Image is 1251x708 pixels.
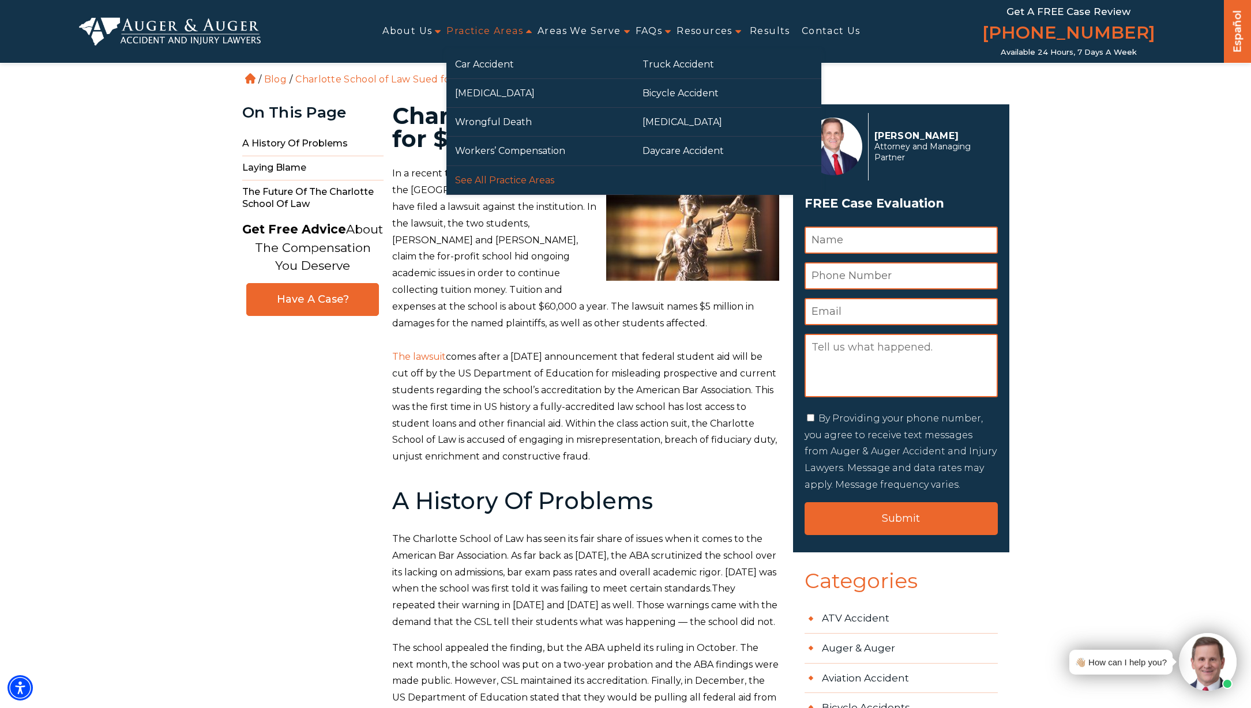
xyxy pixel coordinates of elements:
[446,137,634,165] a: Workers’ Compensation
[392,533,777,627] span: The Charlotte School of Law has seen its fair share of issues when it comes to the American Bar A...
[802,18,861,44] a: Contact Us
[242,156,384,180] span: Laying Blame
[392,351,446,362] a: The lawsuit
[805,262,998,289] input: Phone Number
[392,351,777,462] span: comes after a [DATE] announcement that federal student aid will be cut off by the US Department o...
[634,137,821,165] a: Daycare Accident
[1001,48,1137,57] span: Available 24 Hours, 7 Days a Week
[79,17,261,45] img: Auger & Auger Accident and Injury Lawyers Logo
[677,18,732,44] a: Resources
[446,79,634,107] a: [MEDICAL_DATA]
[805,604,998,634] a: ATV Accident
[392,168,754,328] span: In a recent turn of events, two students at the [GEOGRAPHIC_DATA] in [US_STATE] have filed a laws...
[606,165,779,281] img: Legal office of lawyers and attorneys legal bronze model statue of Themis goddess of justice
[538,18,621,44] a: Areas We Serve
[1179,633,1237,691] img: Intaker widget Avatar
[246,283,379,316] a: Have A Case?
[264,74,287,85] a: Blog
[982,20,1155,48] a: [PHONE_NUMBER]
[446,18,523,44] a: Practice Areas
[805,634,998,664] a: Auger & Auger
[805,413,997,490] label: By Providing your phone number, you agree to receive text messages from Auger & Auger Accident an...
[446,166,634,194] a: See All Practice Areas
[805,502,998,535] input: Submit
[258,293,367,306] span: Have A Case?
[382,18,432,44] a: About Us
[392,104,779,150] h1: Charlotte School of Law Sued for $5 Million
[636,18,663,44] a: FAQs
[805,193,998,214] span: FREE Case Evaluation
[1075,654,1167,670] div: 👋🏼 How can I help you?
[750,18,790,44] a: Results
[7,675,33,701] div: Accessibility Menu
[793,570,1009,604] span: Categories
[292,74,505,85] li: Charlotte School of Law Sued for $5 Million
[446,108,634,136] a: Wrongful Death
[446,50,634,78] a: Car Accident
[634,79,821,107] a: Bicycle Accident
[242,104,384,121] div: On This Page
[634,108,821,136] a: [MEDICAL_DATA]
[242,180,384,216] span: The Future of the Charlotte School of Law
[242,220,383,275] p: About The Compensation You Deserve
[242,222,346,236] strong: Get Free Advice
[874,141,991,163] span: Attorney and Managing Partner
[805,118,862,175] img: Herbert Auger
[805,227,998,254] input: Name
[805,298,998,325] input: Email
[874,130,991,141] p: [PERSON_NAME]
[805,664,998,694] a: Aviation Accident
[634,50,821,78] a: Truck Accident
[392,487,653,515] b: A History Of Problems
[245,73,256,84] a: Home
[1006,6,1130,17] span: Get a FREE Case Review
[242,132,384,156] span: A History of Problems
